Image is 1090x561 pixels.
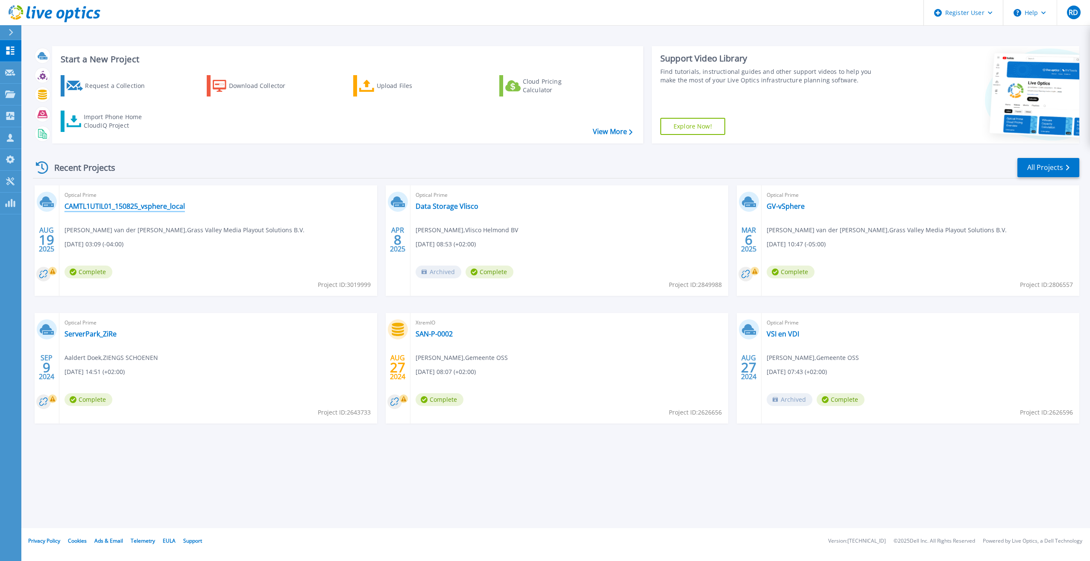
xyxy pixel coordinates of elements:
[64,330,117,338] a: ServerPark_ZiRe
[64,393,112,406] span: Complete
[61,55,632,64] h3: Start a New Project
[660,118,725,135] a: Explore Now!
[741,364,756,371] span: 27
[318,280,371,289] span: Project ID: 3019999
[1020,280,1073,289] span: Project ID: 2806557
[64,190,372,200] span: Optical Prime
[1017,158,1079,177] a: All Projects
[767,202,805,210] a: GV-vSphere
[767,266,815,278] span: Complete
[416,266,461,278] span: Archived
[660,53,881,64] div: Support Video Library
[64,240,123,249] span: [DATE] 03:09 (-04:00)
[33,157,127,178] div: Recent Projects
[499,75,595,96] a: Cloud Pricing Calculator
[390,224,406,255] div: APR 2025
[318,408,371,417] span: Project ID: 2643733
[523,77,591,94] div: Cloud Pricing Calculator
[669,408,722,417] span: Project ID: 2626656
[131,537,155,544] a: Telemetry
[64,225,305,235] span: [PERSON_NAME] van der [PERSON_NAME] , Grass Valley Media Playout Solutions B.V.
[207,75,302,96] a: Download Collector
[43,364,50,371] span: 9
[767,225,1007,235] span: [PERSON_NAME] van der [PERSON_NAME] , Grass Valley Media Playout Solutions B.V.
[741,352,757,383] div: AUG 2024
[38,352,55,383] div: SEP 2024
[64,367,125,377] span: [DATE] 14:51 (+02:00)
[983,538,1082,544] li: Powered by Live Optics, a Dell Technology
[660,67,881,85] div: Find tutorials, instructional guides and other support videos to help you make the most of your L...
[377,77,445,94] div: Upload Files
[64,318,372,327] span: Optical Prime
[894,538,975,544] li: © 2025 Dell Inc. All Rights Reserved
[416,330,453,338] a: SAN-P-0002
[767,353,859,362] span: [PERSON_NAME] , Gemeente OSS
[416,202,478,210] a: Data Storage Vlisco
[416,240,476,249] span: [DATE] 08:53 (+02:00)
[1020,408,1073,417] span: Project ID: 2626596
[416,353,508,362] span: [PERSON_NAME] , Gemeente OSS
[64,353,158,362] span: Aaldert Doek , ZIENGS SCHOENEN
[593,128,633,136] a: View More
[767,190,1074,200] span: Optical Prime
[353,75,448,96] a: Upload Files
[767,240,826,249] span: [DATE] 10:47 (-05:00)
[817,393,864,406] span: Complete
[767,318,1074,327] span: Optical Prime
[416,225,518,235] span: [PERSON_NAME] , Vlisco Helmond BV
[416,318,723,327] span: XtremIO
[669,280,722,289] span: Project ID: 2849988
[767,367,827,377] span: [DATE] 07:43 (+02:00)
[85,77,153,94] div: Request a Collection
[39,236,54,243] span: 19
[767,393,812,406] span: Archived
[38,224,55,255] div: AUG 2025
[394,236,401,243] span: 8
[64,266,112,278] span: Complete
[390,364,405,371] span: 27
[61,75,156,96] a: Request a Collection
[94,537,123,544] a: Ads & Email
[64,202,185,210] a: CAMTL1UTIL01_150825_vsphere_local
[390,352,406,383] div: AUG 2024
[466,266,513,278] span: Complete
[229,77,297,94] div: Download Collector
[741,224,757,255] div: MAR 2025
[416,190,723,200] span: Optical Prime
[68,537,87,544] a: Cookies
[84,113,150,130] div: Import Phone Home CloudIQ Project
[416,367,476,377] span: [DATE] 08:07 (+02:00)
[745,236,753,243] span: 6
[163,537,176,544] a: EULA
[416,393,463,406] span: Complete
[183,537,202,544] a: Support
[828,538,886,544] li: Version: [TECHNICAL_ID]
[28,537,60,544] a: Privacy Policy
[1069,9,1078,16] span: RD
[767,330,799,338] a: VSI en VDI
